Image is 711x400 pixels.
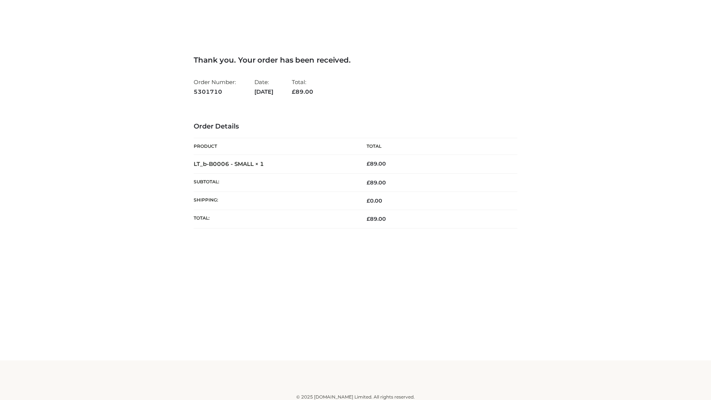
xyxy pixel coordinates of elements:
[254,76,273,98] li: Date:
[255,160,264,167] strong: × 1
[194,173,355,191] th: Subtotal:
[367,160,370,167] span: £
[367,179,370,186] span: £
[194,160,254,167] a: LT_b-B0006 - SMALL
[254,87,273,97] strong: [DATE]
[367,216,370,222] span: £
[367,179,386,186] span: 89.00
[194,210,355,228] th: Total:
[194,56,517,64] h3: Thank you. Your order has been received.
[292,76,313,98] li: Total:
[367,216,386,222] span: 89.00
[367,197,382,204] bdi: 0.00
[194,138,355,155] th: Product
[194,87,236,97] strong: 5301710
[367,197,370,204] span: £
[355,138,517,155] th: Total
[367,160,386,167] bdi: 89.00
[292,88,296,95] span: £
[194,192,355,210] th: Shipping:
[292,88,313,95] span: 89.00
[194,123,517,131] h3: Order Details
[194,76,236,98] li: Order Number:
